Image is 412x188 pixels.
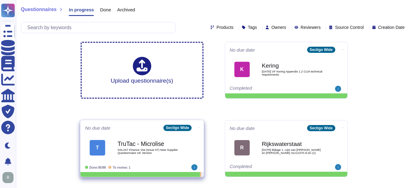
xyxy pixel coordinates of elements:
b: Rijkswaterstaat [262,141,323,147]
span: No due date [230,48,255,52]
span: Tags [248,25,257,29]
div: T [90,140,105,155]
button: user [1,171,18,184]
span: Reviewers [301,25,321,29]
img: user [335,164,341,170]
span: No due date [230,126,255,131]
div: R [234,140,250,155]
b: TruTac - Microlise [117,141,179,147]
div: Upload questionnaire(s) [111,57,173,84]
span: Done: 95/98 [89,166,106,169]
div: Completed [230,164,305,170]
span: Products [217,25,233,29]
span: SSL247 Finance 16a (Issue 07) New Supplier Questionnaire UK Version [117,148,179,154]
span: No due date [85,126,110,130]
img: user [335,86,341,92]
img: user [2,172,13,183]
span: Creation Date [378,25,405,29]
div: K [234,62,250,77]
span: [DATE] Bijlage 1. Lijst van [PERSON_NAME] en [PERSON_NAME] 31212375.nl.en (1) [262,148,323,154]
input: Search by keywords [24,22,175,33]
div: Sectigo Wide [307,47,335,53]
span: To review: 1 [113,166,130,169]
span: Done [100,7,111,12]
span: Owners [271,25,286,29]
b: Kering [262,63,323,69]
span: Source Control [335,25,364,29]
span: [DATE] VF Kering Appendix 1.2 CLM technical requirements [262,70,323,76]
img: user [191,164,197,170]
div: Sectigo Wide [163,125,191,131]
div: Sectigo Wide [307,125,335,131]
div: Completed [230,86,305,92]
span: Questionnaires [21,7,56,12]
span: In progress [69,7,94,12]
span: Archived [117,7,135,12]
